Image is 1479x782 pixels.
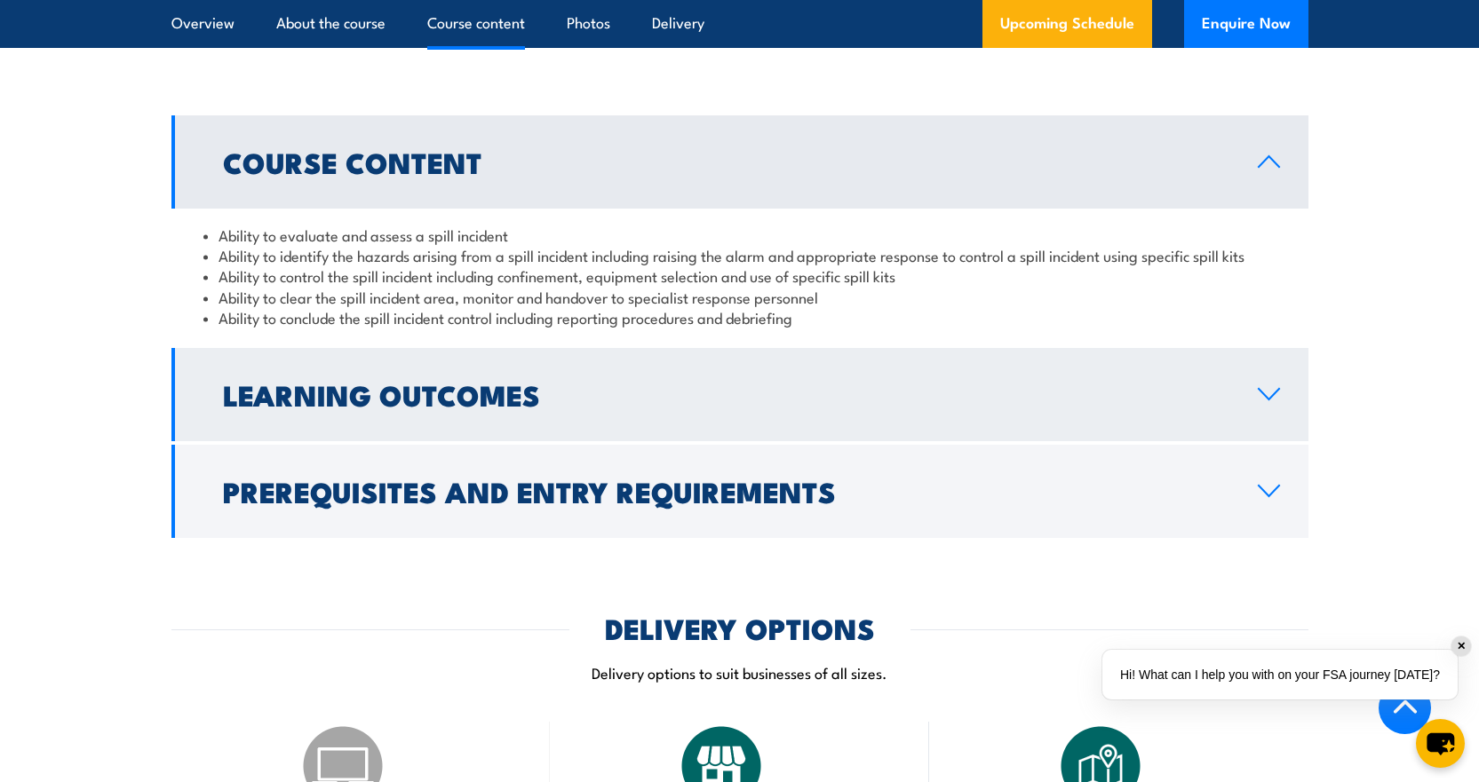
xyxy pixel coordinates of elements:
[203,265,1276,286] li: Ability to control the spill incident including confinement, equipment selection and use of speci...
[1416,719,1465,768] button: chat-button
[171,115,1308,209] a: Course Content
[223,149,1229,174] h2: Course Content
[171,662,1308,683] p: Delivery options to suit businesses of all sizes.
[203,287,1276,307] li: Ability to clear the spill incident area, monitor and handover to specialist response personnel
[1451,636,1471,656] div: ✕
[203,225,1276,245] li: Ability to evaluate and assess a spill incident
[223,478,1229,503] h2: Prerequisites and Entry Requirements
[223,382,1229,407] h2: Learning Outcomes
[1102,650,1458,699] div: Hi! What can I help you with on your FSA journey [DATE]?
[203,245,1276,265] li: Ability to identify the hazards arising from a spill incident including raising the alarm and app...
[171,445,1308,538] a: Prerequisites and Entry Requirements
[171,348,1308,441] a: Learning Outcomes
[203,307,1276,328] li: Ability to conclude the spill incident control including reporting procedures and debriefing
[605,615,875,640] h2: DELIVERY OPTIONS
